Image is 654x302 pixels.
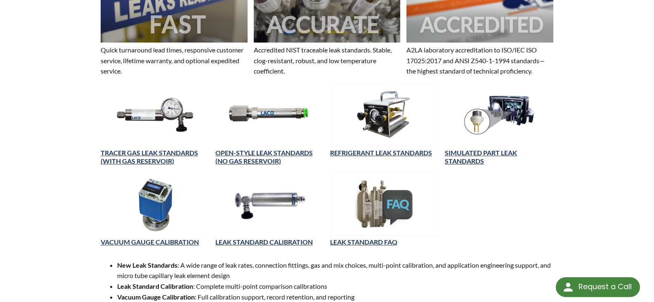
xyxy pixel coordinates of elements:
[117,293,195,301] strong: Vacuum Gauge Calibration
[406,45,553,76] p: A2LA laboratory accreditation to ISO/IEC ISO 17025:2017 and ANSI Z540-1-1994 standards—the highes...
[445,149,517,165] a: SIMULATED PART LEAK STANDARDS
[556,277,640,297] div: Request a Call
[215,172,324,235] img: Leak Standard Calibration image
[330,149,432,157] a: REFRIGERANT LEAK STANDARDS
[330,83,439,146] img: Refrigerant Leak Standard image
[215,149,313,165] a: OPEN-STYLE LEAK STANDARDS (NO GAS RESERVOIR)
[101,149,198,165] a: TRACER GAS LEAK STANDARDS (WITH GAS RESERVOIR)
[101,83,209,146] img: Calibrated Leak Standard with Gauge
[330,172,439,235] img: FAQ image showing leak standard examples
[117,261,177,269] strong: New Leak Standards
[117,260,554,281] li: : A wide range of leak rates, connection fittings, gas and mix choices, multi-point calibration, ...
[445,83,553,146] img: Simulated Part Leak Standard image
[117,282,193,290] strong: Leak Standard Calibration
[215,83,324,146] img: Open-Style Leak Standard
[562,281,575,294] img: round button
[578,277,632,296] div: Request a Call
[101,172,209,235] img: Vacuum Gauge Calibration image
[254,45,401,76] p: Accredited NIST traceable leak standards. Stable, clog-resistant, robust, and low temperature coe...
[101,238,199,246] a: VACUUM GAUGE CALIBRATION
[215,238,313,246] a: LEAK STANDARD CALIBRATION
[117,281,554,292] li: : Complete multi-point comparison calibrations
[101,45,248,76] p: Quick turnaround lead times, responsive customer service, lifetime warranty, and optional expedit...
[330,238,397,246] a: LEAK STANDARD FAQ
